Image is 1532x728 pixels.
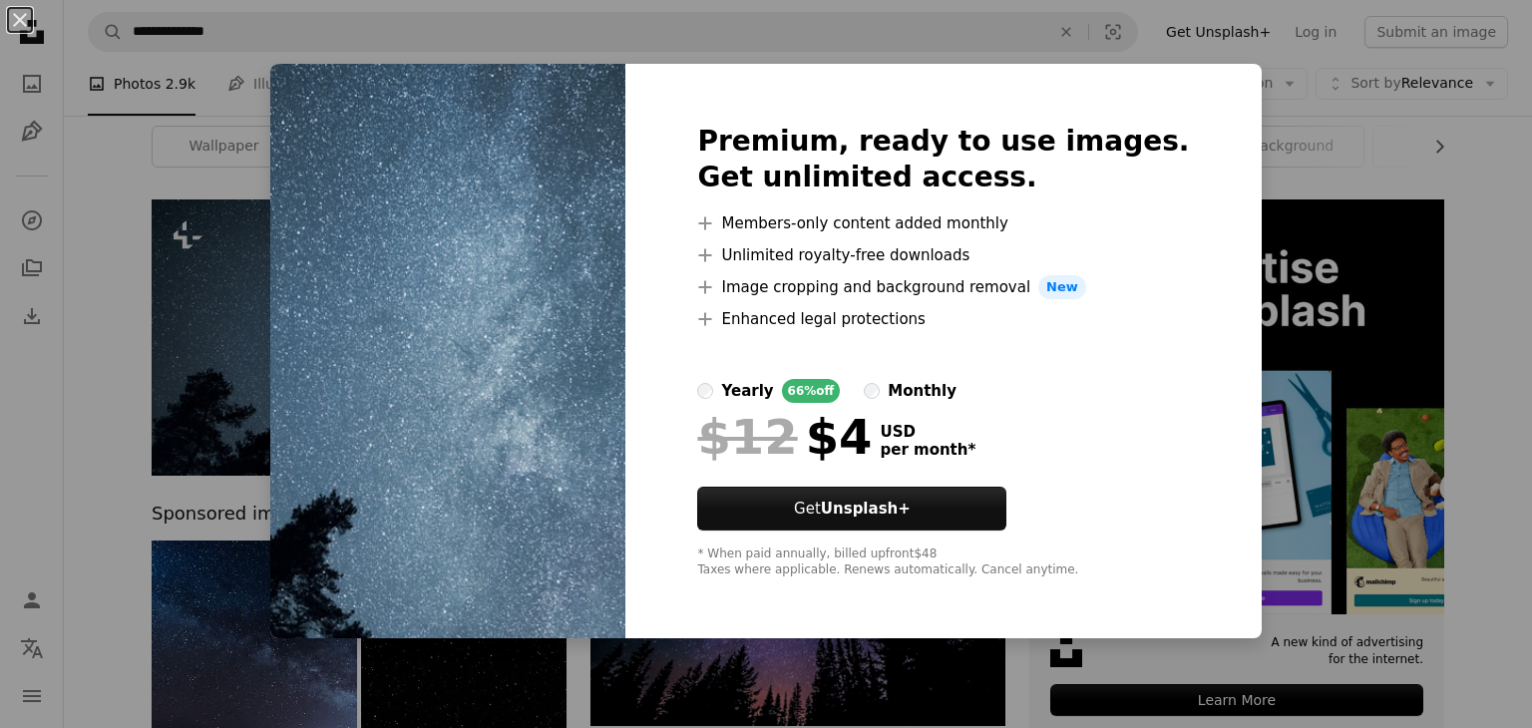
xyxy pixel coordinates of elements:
[697,275,1189,299] li: Image cropping and background removal
[697,411,872,463] div: $4
[697,211,1189,235] li: Members-only content added monthly
[697,411,797,463] span: $12
[880,423,975,441] span: USD
[782,379,841,403] div: 66% off
[721,379,773,403] div: yearly
[1038,275,1086,299] span: New
[888,379,957,403] div: monthly
[697,383,713,399] input: yearly66%off
[821,500,911,518] strong: Unsplash+
[864,383,880,399] input: monthly
[697,124,1189,195] h2: Premium, ready to use images. Get unlimited access.
[697,243,1189,267] li: Unlimited royalty-free downloads
[697,487,1006,531] button: GetUnsplash+
[697,546,1189,578] div: * When paid annually, billed upfront $48 Taxes where applicable. Renews automatically. Cancel any...
[880,441,975,459] span: per month *
[270,64,625,638] img: premium_photo-1672070779337-e5655d9bbd9e
[697,307,1189,331] li: Enhanced legal protections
